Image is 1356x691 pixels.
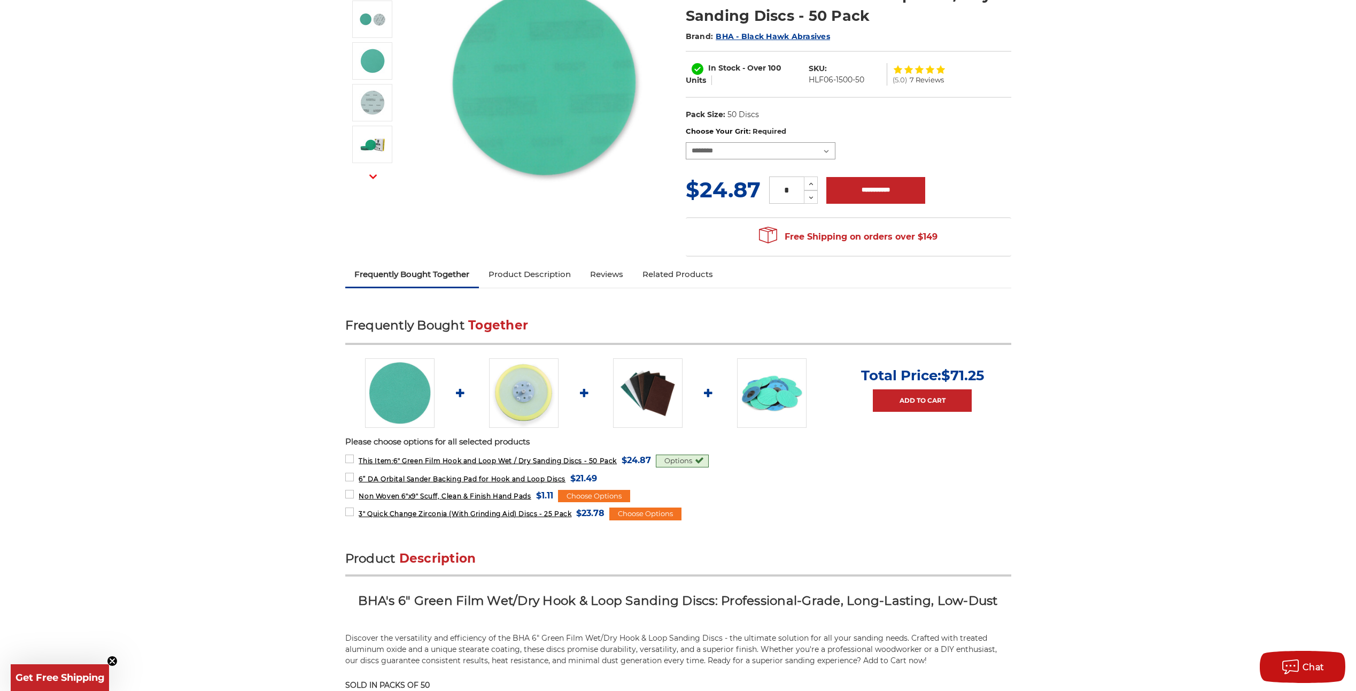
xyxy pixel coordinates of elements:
[580,263,633,286] a: Reviews
[873,389,972,412] a: Add to Cart
[358,593,997,608] strong: BHA's 6" Green Film Wet/Dry Hook & Loop Sanding Discs: Professional-Grade, Long-Lasting, Low-Dust
[345,551,396,566] span: Product
[359,457,617,465] span: 6" Green Film Hook and Loop Wet / Dry Sanding Discs - 50 Pack
[686,126,1011,137] label: Choose Your Grit:
[359,6,386,33] img: 6-inch 60-grit green film hook and loop sanding discs with fast cutting aluminum oxide for coarse...
[809,63,827,74] dt: SKU:
[759,226,937,248] span: Free Shipping on orders over $149
[359,492,531,500] span: Non Woven 6"x9" Scuff, Clean & Finish Hand Pads
[576,506,605,520] span: $23.78
[1303,662,1324,672] span: Chat
[345,436,1011,448] p: Please choose options for all selected products
[609,508,681,520] div: Choose Options
[359,89,386,116] img: 6-inch ultra fine 2000-grit green film hook & loop disc for metalworking and woodworking applicat...
[399,551,476,566] span: Description
[107,656,118,666] button: Close teaser
[1260,651,1345,683] button: Chat
[941,367,984,384] span: $71.25
[365,358,435,428] img: 6-inch 60-grit green film hook and loop sanding discs with fast cutting aluminum oxide for coarse...
[360,165,386,188] button: Next
[656,455,709,467] div: Options
[359,48,386,74] img: 6-inch 120-grit green film hook and loop disc for contour sanding on ferrous and non ferrous surf...
[742,63,766,73] span: - Over
[16,672,105,684] span: Get Free Shipping
[861,367,984,384] p: Total Price:
[359,475,565,483] span: 6” DA Orbital Sander Backing Pad for Hook and Loop Discs
[753,127,786,135] small: Required
[570,471,597,486] span: $21.49
[359,131,386,158] img: BHA box multi pack with 50 water resistant 6-inch green film hook and loop sanding discs p2000 gr...
[686,75,706,85] span: Units
[716,32,830,41] a: BHA - Black Hawk Abrasives
[633,263,723,286] a: Related Products
[708,63,740,73] span: In Stock
[910,76,944,83] span: 7 Reviews
[359,510,571,518] span: 3" Quick Change Zirconia (With Grinding Aid) Discs - 25 Pack
[893,76,907,83] span: (5.0)
[622,453,651,467] span: $24.87
[359,457,393,465] strong: This Item:
[768,63,781,73] span: 100
[345,318,464,333] span: Frequently Bought
[345,633,1011,666] p: Discover the versatility and efficiency of the BHA 6" Green Film Wet/Dry Hook & Loop Sanding Disc...
[686,109,725,120] dt: Pack Size:
[468,318,528,333] span: Together
[479,263,580,286] a: Product Description
[727,109,759,120] dd: 50 Discs
[345,263,479,286] a: Frequently Bought Together
[536,488,553,503] span: $1.11
[809,74,864,86] dd: HLF06-1500-50
[558,490,630,503] div: Choose Options
[11,664,109,691] div: Get Free ShippingClose teaser
[686,32,714,41] span: Brand:
[345,680,430,690] strong: SOLD IN PACKS OF 50
[686,176,761,203] span: $24.87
